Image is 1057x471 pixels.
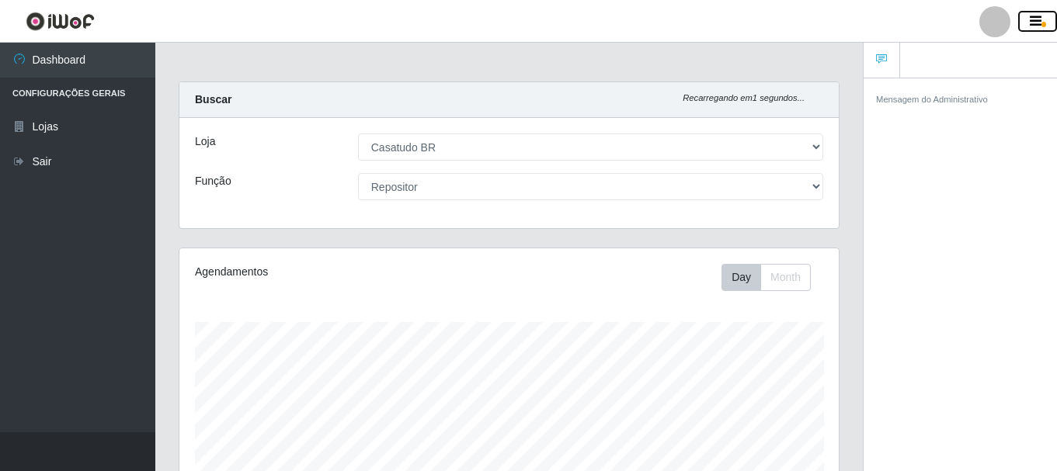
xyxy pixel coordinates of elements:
[195,133,215,150] label: Loja
[26,12,95,31] img: CoreUI Logo
[195,93,231,106] strong: Buscar
[876,95,988,104] small: Mensagem do Administrativo
[760,264,811,291] button: Month
[683,93,805,102] i: Recarregando em 1 segundos...
[721,264,761,291] button: Day
[195,264,443,280] div: Agendamentos
[721,264,823,291] div: Toolbar with button groups
[195,173,231,189] label: Função
[721,264,811,291] div: First group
